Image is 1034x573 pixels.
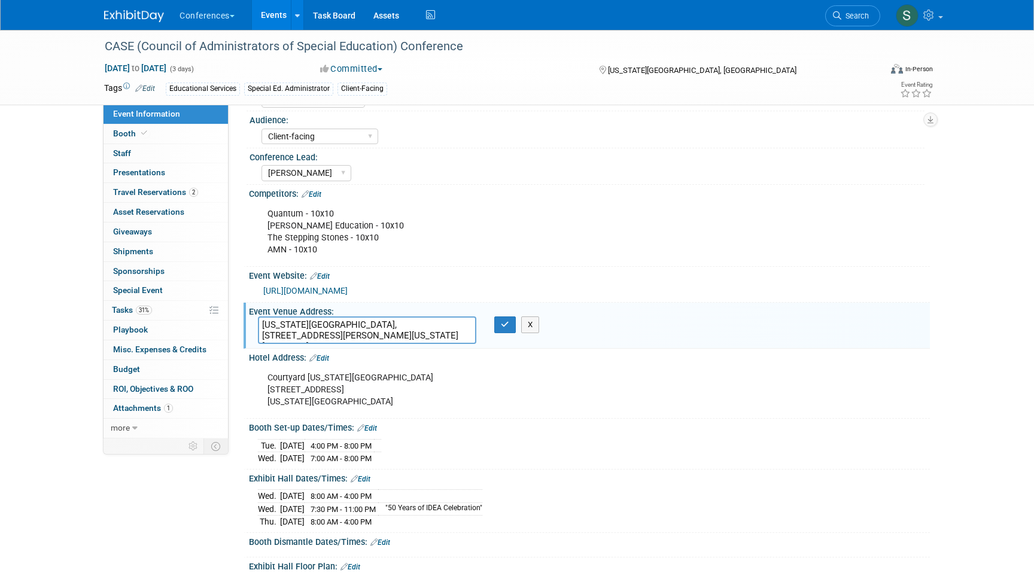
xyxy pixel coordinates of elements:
span: [DATE] [DATE] [104,63,167,74]
div: Quantum - 10x10 [PERSON_NAME] Education - 10x10 The Stepping Stones - 10x10 AMN - 10x10 [259,202,798,262]
div: Exhibit Hall Dates/Times: [249,470,930,485]
a: more [104,419,228,438]
span: Giveaways [113,227,152,236]
span: more [111,423,130,432]
span: 8:00 AM - 4:00 PM [311,517,372,526]
span: Attachments [113,403,173,413]
img: ExhibitDay [104,10,164,22]
div: Event Rating [900,82,932,88]
td: Tue. [258,439,280,452]
a: Edit [302,190,321,199]
div: Exhibit Hall Floor Plan: [249,557,930,573]
span: Search [841,11,869,20]
span: 2 [189,188,198,197]
div: Hotel Address: [249,349,930,364]
a: Search [825,5,880,26]
div: Courtyard [US_STATE][GEOGRAPHIC_DATA] [STREET_ADDRESS] [US_STATE][GEOGRAPHIC_DATA] [259,366,798,414]
div: Educational Services [166,83,240,95]
a: Travel Reservations2 [104,183,228,202]
td: "50 Years of IDEA Celebration" [378,502,482,516]
button: Committed [316,63,387,75]
td: Wed. [258,452,280,465]
a: Sponsorships [104,262,228,281]
span: [US_STATE][GEOGRAPHIC_DATA], [GEOGRAPHIC_DATA] [608,66,796,75]
span: (3 days) [169,65,194,73]
div: In-Person [905,65,933,74]
span: Misc. Expenses & Credits [113,345,206,354]
a: [URL][DOMAIN_NAME] [263,286,348,295]
a: Edit [370,538,390,547]
a: Tasks31% [104,301,228,320]
div: Competitors: [249,185,930,200]
div: Event Format [810,62,933,80]
span: Playbook [113,325,148,334]
span: Special Event [113,285,163,295]
span: 1 [164,404,173,413]
a: Budget [104,360,228,379]
td: [DATE] [280,502,305,516]
div: Event Website: [249,267,930,282]
span: to [130,63,141,73]
img: Format-Inperson.png [891,64,903,74]
a: ROI, Objectives & ROO [104,380,228,399]
td: [DATE] [280,439,305,452]
a: Event Information [104,105,228,124]
span: Budget [113,364,140,374]
img: Sophie Buffo [896,4,919,27]
span: Sponsorships [113,266,165,276]
div: Booth Dismantle Dates/Times: [249,533,930,548]
div: Conference Lead: [250,148,924,163]
span: Travel Reservations [113,187,198,197]
a: Edit [340,563,360,571]
a: Misc. Expenses & Credits [104,340,228,359]
a: Staff [104,144,228,163]
div: Audience: [250,111,924,126]
span: 31% [136,306,152,315]
a: Attachments1 [104,399,228,418]
td: Tags [104,82,155,96]
a: Shipments [104,242,228,261]
a: Special Event [104,281,228,300]
span: Event Information [113,109,180,118]
div: Booth Set-up Dates/Times: [249,419,930,434]
a: Edit [351,475,370,483]
a: Edit [357,424,377,432]
div: Special Ed. Administrator [244,83,333,95]
div: CASE (Council of Administrators of Special Education) Conference [101,36,862,57]
span: 4:00 PM - 8:00 PM [311,441,372,450]
span: 7:30 PM - 11:00 PM [311,505,376,514]
td: Wed. [258,502,280,516]
div: Event Venue Address: [249,303,930,318]
button: X [521,316,540,333]
td: Thu. [258,516,280,528]
i: Booth reservation complete [141,130,147,136]
td: Toggle Event Tabs [204,438,229,454]
td: Personalize Event Tab Strip [183,438,204,454]
a: Edit [310,272,330,281]
td: Wed. [258,490,280,503]
a: Playbook [104,321,228,340]
span: Asset Reservations [113,207,184,217]
td: [DATE] [280,490,305,503]
span: Staff [113,148,131,158]
td: [DATE] [280,452,305,465]
a: Booth [104,124,228,144]
span: Booth [113,129,150,138]
span: Shipments [113,246,153,256]
a: Edit [135,84,155,93]
a: Asset Reservations [104,203,228,222]
span: ROI, Objectives & ROO [113,384,193,394]
a: Giveaways [104,223,228,242]
span: Tasks [112,305,152,315]
td: [DATE] [280,516,305,528]
a: Presentations [104,163,228,182]
div: Client-Facing [337,83,387,95]
span: 7:00 AM - 8:00 PM [311,454,372,463]
a: Edit [309,354,329,362]
span: Presentations [113,167,165,177]
span: 8:00 AM - 4:00 PM [311,492,372,501]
